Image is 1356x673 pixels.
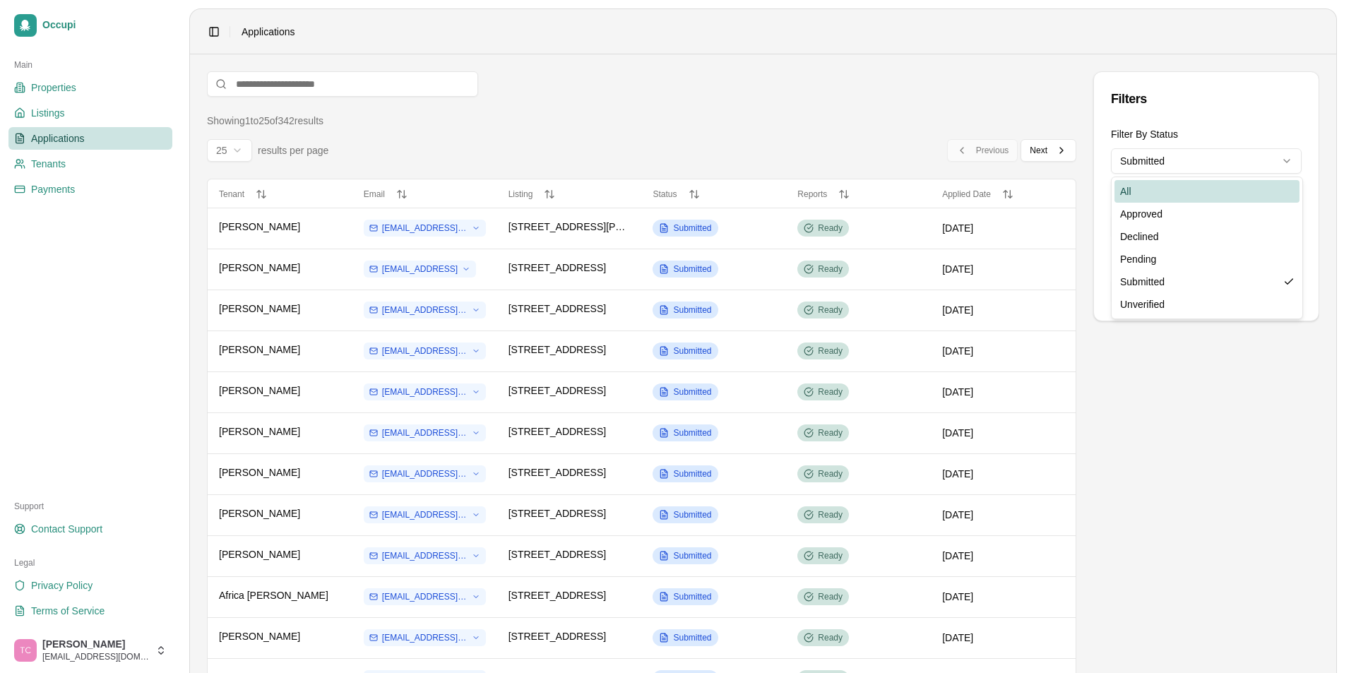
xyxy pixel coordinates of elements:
[1120,230,1158,244] span: Declined
[1120,275,1165,289] span: Submitted
[1120,207,1162,221] span: Approved
[1120,184,1131,198] span: All
[1120,252,1156,266] span: Pending
[1120,297,1165,311] span: Unverified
